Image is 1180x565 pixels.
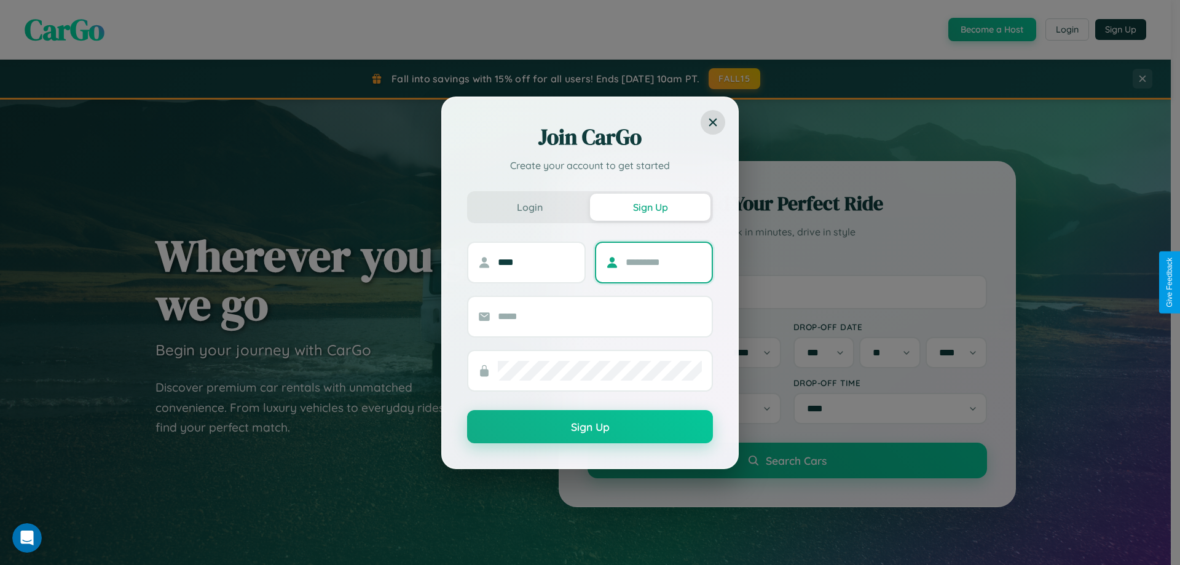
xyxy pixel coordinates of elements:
button: Login [470,194,590,221]
button: Sign Up [467,410,713,443]
iframe: Intercom live chat [12,523,42,553]
div: Give Feedback [1165,258,1174,307]
button: Sign Up [590,194,710,221]
p: Create your account to get started [467,158,713,173]
h2: Join CarGo [467,122,713,152]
